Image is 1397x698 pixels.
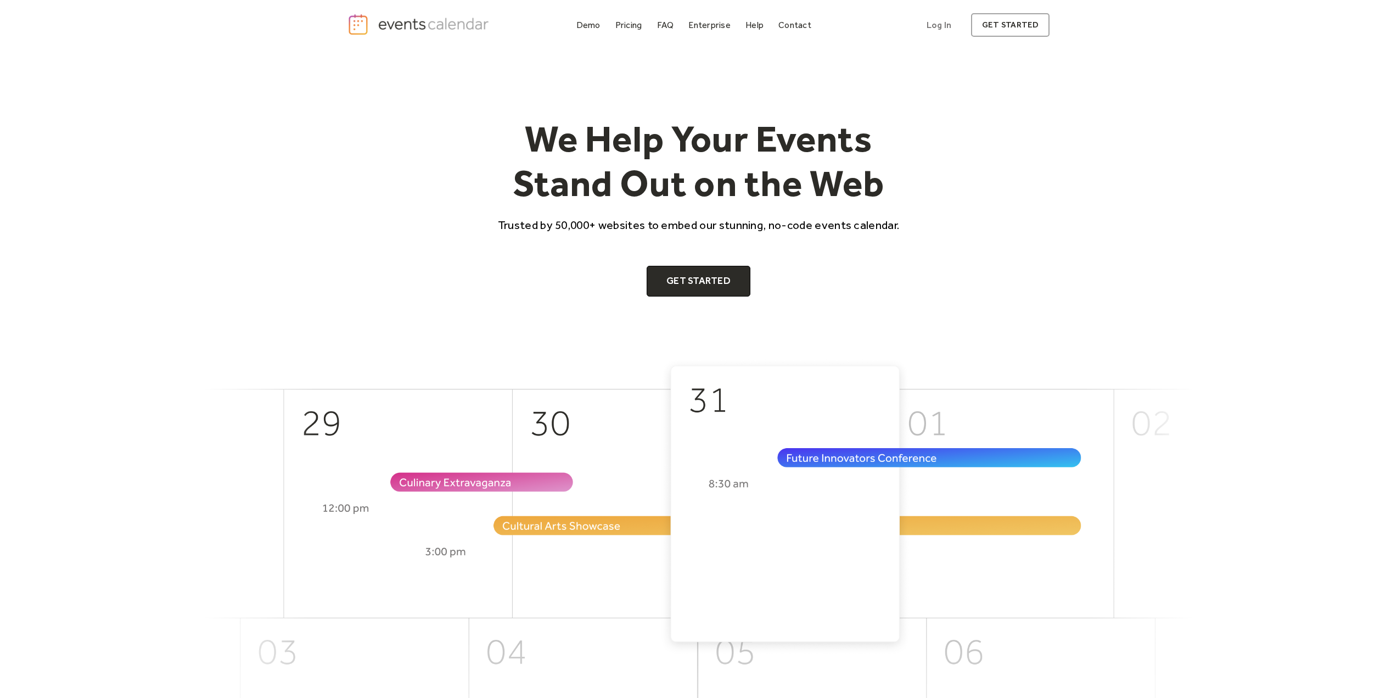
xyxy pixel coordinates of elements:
[916,13,962,37] a: Log In
[615,22,642,28] div: Pricing
[684,18,734,32] a: Enterprise
[488,116,910,206] h1: We Help Your Events Stand Out on the Web
[971,13,1050,37] a: get started
[745,22,764,28] div: Help
[688,22,730,28] div: Enterprise
[611,18,647,32] a: Pricing
[657,22,674,28] div: FAQ
[741,18,768,32] a: Help
[572,18,605,32] a: Demo
[653,18,678,32] a: FAQ
[347,13,492,36] a: home
[647,266,750,297] a: Get Started
[576,22,601,28] div: Demo
[488,217,910,233] p: Trusted by 50,000+ websites to embed our stunning, no-code events calendar.
[774,18,816,32] a: Contact
[778,22,811,28] div: Contact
